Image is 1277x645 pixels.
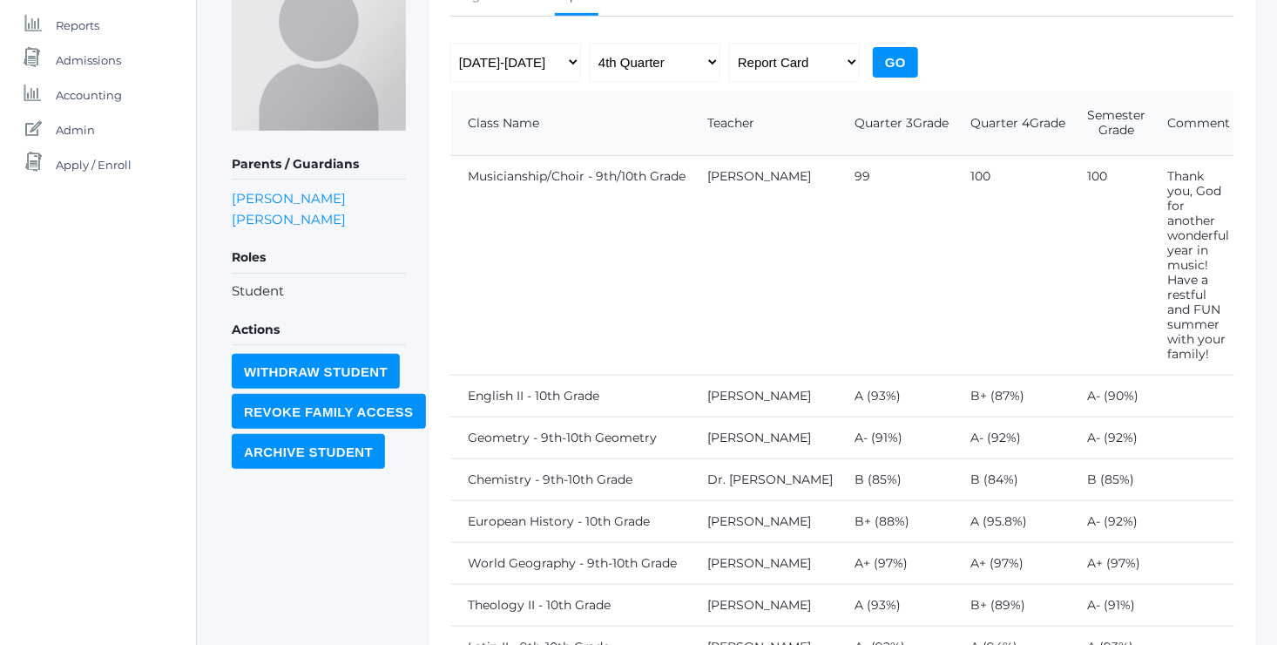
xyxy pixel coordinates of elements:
th: Grade [837,91,953,156]
h5: Actions [232,316,406,345]
a: English II - 10th Grade [468,388,599,404]
td: B (85%) [1070,459,1150,501]
td: A (93%) [837,585,953,627]
a: [PERSON_NAME] [232,211,346,227]
a: [PERSON_NAME] [707,513,811,529]
h5: Parents / Guardians [232,150,406,180]
a: Musicianship/Choir - 9th/10th Grade [468,168,686,184]
th: Class Name [450,91,690,156]
a: [PERSON_NAME] [232,190,346,207]
td: B+ (89%) [953,585,1070,627]
span: Quarter 4 [970,115,1030,131]
th: Semester Grade [1070,91,1150,156]
td: 100 [1070,156,1150,376]
td: A- (91%) [837,418,953,459]
td: B (84%) [953,459,1070,501]
td: A- (92%) [1070,418,1150,459]
input: Revoke Family Access [232,394,426,429]
a: Geometry - 9th-10th Geometry [468,430,657,445]
th: Teacher [690,91,837,156]
td: B+ (87%) [953,376,1070,418]
input: Withdraw Student [232,354,400,389]
input: Archive Student [232,434,385,469]
span: Reports [56,8,99,43]
span: Apply / Enroll [56,147,132,182]
td: A- (92%) [1070,501,1150,543]
td: A (93%) [837,376,953,418]
input: Go [873,47,918,78]
a: [PERSON_NAME] [707,597,811,613]
span: Admissions [56,43,121,78]
td: A+ (97%) [1070,543,1150,585]
a: World Geography - 9th-10th Grade [468,555,677,571]
a: Chemistry - 9th-10th Grade [468,472,632,487]
a: European History - 10th Grade [468,513,650,529]
td: A- (92%) [953,418,1070,459]
td: A- (90%) [1070,376,1150,418]
span: Accounting [56,78,122,112]
th: Comment [1150,91,1234,156]
a: [PERSON_NAME] [707,388,811,404]
td: B+ (88%) [837,501,953,543]
td: A+ (97%) [837,543,953,585]
td: B (85%) [837,459,953,501]
td: A (95.8%) [953,501,1070,543]
td: A- (91%) [1070,585,1150,627]
span: Quarter 3 [855,115,913,131]
a: [PERSON_NAME] [707,430,811,445]
a: Dr. [PERSON_NAME] [707,472,833,487]
a: [PERSON_NAME] [707,555,811,571]
td: Thank you, God for another wonderful year in music! Have a restful and FUN summer with your family! [1150,156,1234,376]
li: Student [232,282,406,302]
td: 99 [837,156,953,376]
td: 100 [953,156,1070,376]
span: Admin [56,112,95,147]
th: Grade [953,91,1070,156]
a: Theology II - 10th Grade [468,597,611,613]
h5: Roles [232,243,406,273]
td: A+ (97%) [953,543,1070,585]
a: [PERSON_NAME] [707,168,811,184]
